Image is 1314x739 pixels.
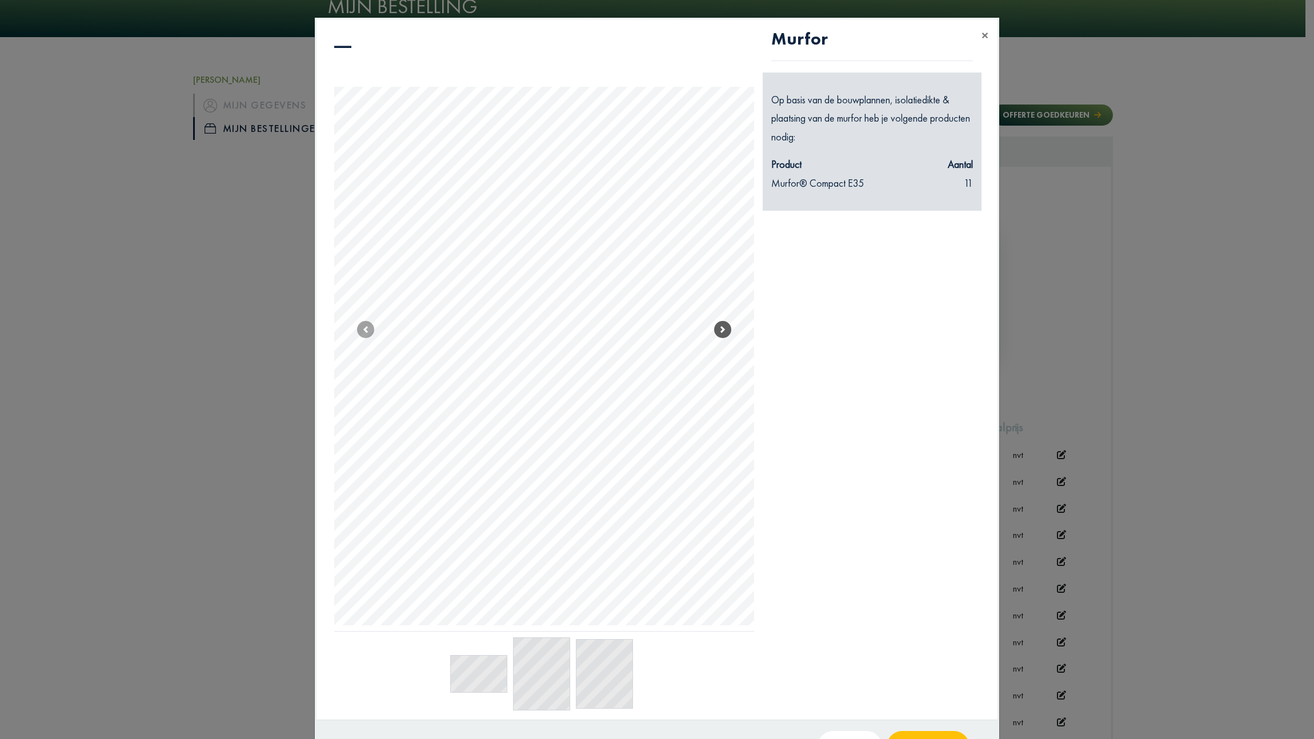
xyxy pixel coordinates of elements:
span: × [982,26,988,44]
b: Product [771,158,802,171]
b: Aantal [948,158,973,171]
h1: Murfor [771,29,973,61]
div: Murfor® Compact E35 [771,174,864,192]
h1: __ [334,29,754,77]
span: Op basis van de bouwplannen, isolatiedikte & plaatsing van de murfor heb je volgende producten no... [771,93,970,143]
span: 11 [964,174,973,192]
